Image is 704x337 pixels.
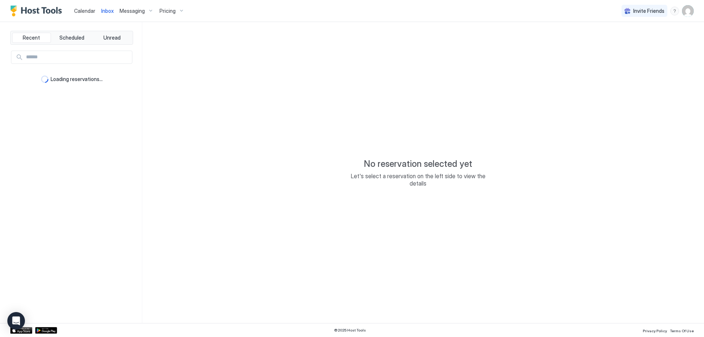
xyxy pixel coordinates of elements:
[101,8,114,14] span: Inbox
[643,329,667,333] span: Privacy Policy
[159,8,176,14] span: Pricing
[74,7,95,15] a: Calendar
[59,34,84,41] span: Scheduled
[12,33,51,43] button: Recent
[92,33,131,43] button: Unread
[101,7,114,15] a: Inbox
[345,172,491,187] span: Let's select a reservation on the left side to view the details
[120,8,145,14] span: Messaging
[364,158,472,169] span: No reservation selected yet
[41,76,48,83] div: loading
[643,326,667,334] a: Privacy Policy
[670,326,694,334] a: Terms Of Use
[7,312,25,330] div: Open Intercom Messenger
[74,8,95,14] span: Calendar
[35,327,57,334] a: Google Play Store
[633,8,664,14] span: Invite Friends
[334,328,366,333] span: © 2025 Host Tools
[51,76,103,83] span: Loading reservations...
[10,327,32,334] a: App Store
[682,5,694,17] div: User profile
[52,33,91,43] button: Scheduled
[670,329,694,333] span: Terms Of Use
[23,34,40,41] span: Recent
[10,31,133,45] div: tab-group
[10,6,65,17] a: Host Tools Logo
[23,51,132,63] input: Input Field
[670,7,679,15] div: menu
[103,34,121,41] span: Unread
